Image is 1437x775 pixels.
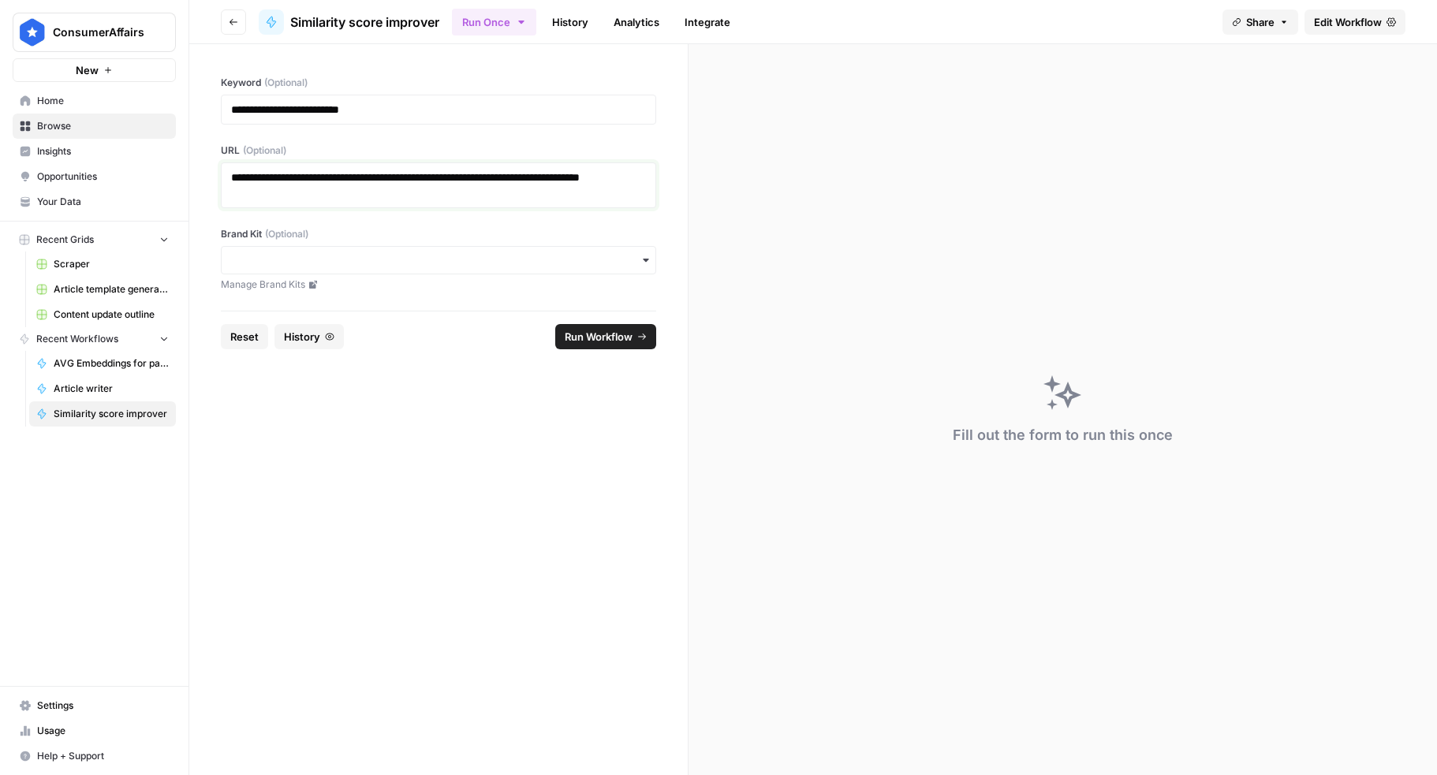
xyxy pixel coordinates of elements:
[37,749,169,763] span: Help + Support
[29,277,176,302] a: Article template generator
[13,164,176,189] a: Opportunities
[452,9,536,35] button: Run Once
[54,356,169,371] span: AVG Embeddings for page and Target Keyword
[37,724,169,738] span: Usage
[565,329,633,345] span: Run Workflow
[36,332,118,346] span: Recent Workflows
[675,9,740,35] a: Integrate
[1304,9,1405,35] a: Edit Workflow
[76,62,99,78] span: New
[54,382,169,396] span: Article writer
[1246,14,1275,30] span: Share
[13,88,176,114] a: Home
[37,699,169,713] span: Settings
[37,94,169,108] span: Home
[264,76,308,90] span: (Optional)
[13,189,176,214] a: Your Data
[29,401,176,427] a: Similarity score improver
[36,233,94,247] span: Recent Grids
[259,9,439,35] a: Similarity score improver
[53,24,148,40] span: ConsumerAffairs
[274,324,344,349] button: History
[37,195,169,209] span: Your Data
[543,9,598,35] a: History
[13,327,176,351] button: Recent Workflows
[29,376,176,401] a: Article writer
[13,58,176,82] button: New
[37,144,169,158] span: Insights
[54,282,169,296] span: Article template generator
[221,278,656,292] a: Manage Brand Kits
[221,76,656,90] label: Keyword
[230,329,259,345] span: Reset
[13,13,176,52] button: Workspace: ConsumerAffairs
[54,307,169,322] span: Content update outline
[18,18,47,47] img: ConsumerAffairs Logo
[13,139,176,164] a: Insights
[284,329,320,345] span: History
[1222,9,1298,35] button: Share
[555,324,656,349] button: Run Workflow
[54,257,169,271] span: Scraper
[221,227,656,241] label: Brand Kit
[1314,14,1382,30] span: Edit Workflow
[13,228,176,252] button: Recent Grids
[221,143,656,158] label: URL
[29,252,176,277] a: Scraper
[13,693,176,718] a: Settings
[37,119,169,133] span: Browse
[604,9,669,35] a: Analytics
[29,351,176,376] a: AVG Embeddings for page and Target Keyword
[290,13,439,32] span: Similarity score improver
[953,424,1173,446] div: Fill out the form to run this once
[265,227,308,241] span: (Optional)
[221,324,268,349] button: Reset
[13,114,176,139] a: Browse
[13,718,176,743] a: Usage
[13,743,176,769] button: Help + Support
[243,143,286,158] span: (Optional)
[54,407,169,421] span: Similarity score improver
[29,302,176,327] a: Content update outline
[37,170,169,184] span: Opportunities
